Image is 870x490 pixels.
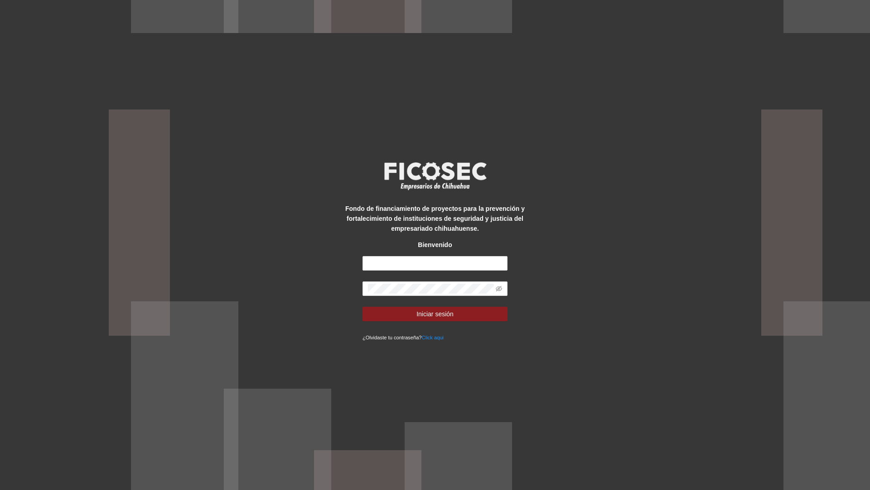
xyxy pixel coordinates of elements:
strong: Bienvenido [418,241,452,248]
span: Iniciar sesión [416,309,454,319]
a: Click aqui [422,335,444,340]
button: Iniciar sesión [362,307,507,321]
small: ¿Olvidaste tu contraseña? [362,335,444,340]
span: eye-invisible [496,285,502,292]
img: logo [378,159,492,193]
strong: Fondo de financiamiento de proyectos para la prevención y fortalecimiento de instituciones de seg... [345,205,525,232]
